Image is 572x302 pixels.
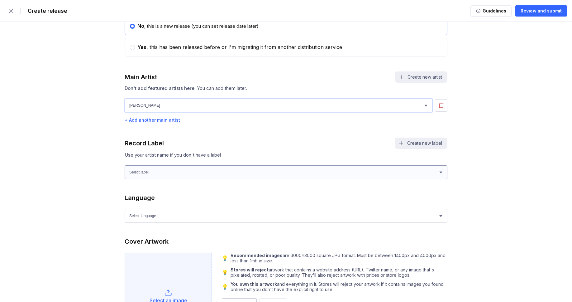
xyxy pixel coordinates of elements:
[222,284,228,290] div: 💡
[125,73,157,81] div: Main Artist
[231,267,269,272] b: Stores will reject
[125,85,194,91] span: Don't add featured artists here
[521,8,562,14] div: Review and submit
[137,44,146,50] span: Yes
[231,281,447,292] div: and everything in it. Stores will reject your artwork if it contains images you found online that...
[395,138,447,149] button: Create new label
[125,238,169,245] div: Cover Artwork
[231,253,447,263] div: are 3000x3000 square JPG format. Must be between 1400px and 4000px and less than 1mb in size.
[222,269,228,275] div: 💡
[135,23,259,29] div: , this is a new release (you can set release date later)
[515,5,567,17] button: Review and submit
[125,85,447,91] div: . You can add them later.
[135,44,342,50] div: , this has been released before or I'm migrating it from another distribution service
[125,139,164,147] div: Record Label
[137,23,144,29] span: No
[231,253,283,258] b: Recommended images
[20,8,21,14] div: |
[231,267,447,278] div: artwork that contains a website address (URL), Twitter name, or any image that's pixelated, rotat...
[24,8,67,14] div: Create release
[395,71,447,83] button: Create new artist
[125,194,155,202] div: Language
[222,255,228,261] div: 💡
[481,8,506,14] div: Guidelines
[125,152,447,158] div: Use your artist name if you don't have a label
[231,281,277,287] b: You own this artwork
[470,5,512,17] button: Guidelines
[125,117,447,123] div: + Add another main artist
